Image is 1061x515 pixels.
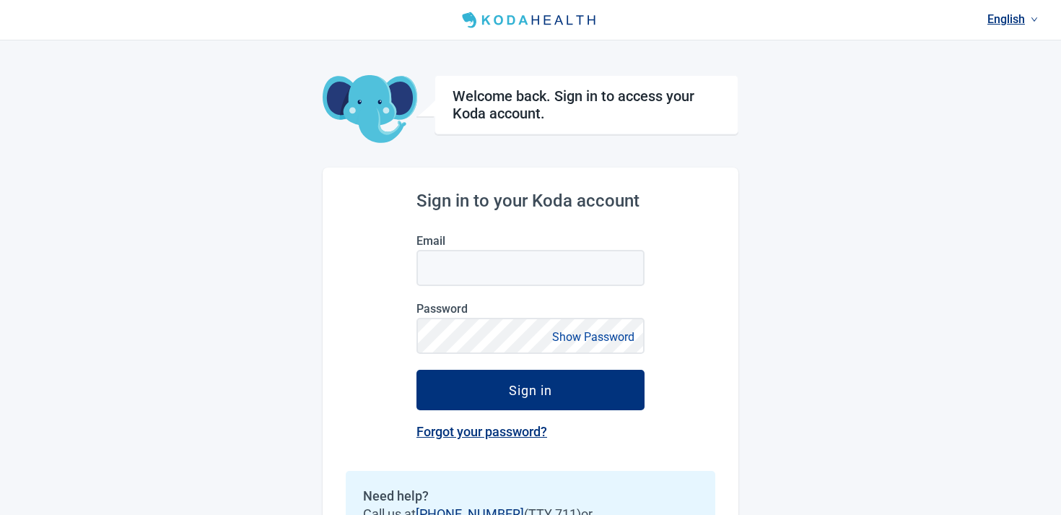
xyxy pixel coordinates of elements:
span: down [1031,16,1038,23]
button: Show Password [548,327,639,347]
a: Forgot your password? [416,424,547,439]
h2: Need help? [363,488,698,503]
label: Password [416,302,645,316]
h1: Welcome back. Sign in to access your Koda account. [453,87,720,122]
img: Koda Health [456,9,605,32]
a: Current language: English [982,7,1044,31]
div: Sign in [509,383,552,397]
img: Koda Elephant [323,75,417,144]
h2: Sign in to your Koda account [416,191,645,211]
button: Sign in [416,370,645,410]
label: Email [416,234,645,248]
